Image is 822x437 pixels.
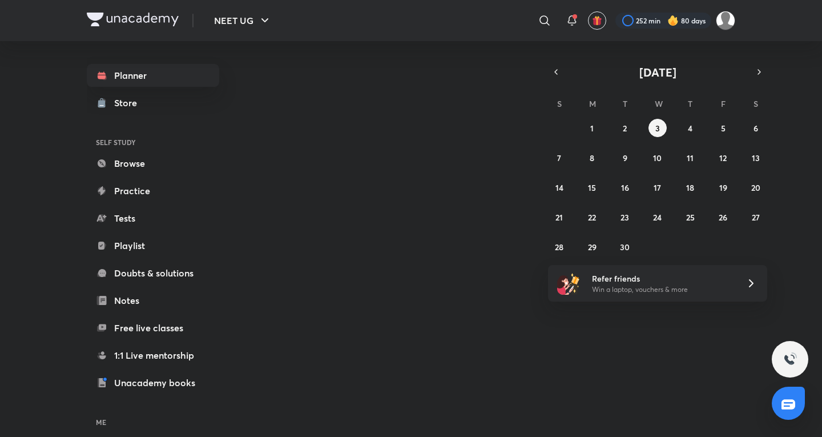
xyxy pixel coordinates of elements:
[681,178,699,197] button: September 18, 2025
[747,119,765,137] button: September 6, 2025
[583,178,601,197] button: September 15, 2025
[648,178,667,197] button: September 17, 2025
[716,11,735,30] img: Kushagra Singh
[583,119,601,137] button: September 1, 2025
[719,153,727,163] abbr: September 12, 2025
[621,182,629,193] abbr: September 16, 2025
[583,208,601,226] button: September 22, 2025
[783,352,797,366] img: ttu
[623,153,627,163] abbr: September 9, 2025
[87,371,219,394] a: Unacademy books
[747,149,765,167] button: September 13, 2025
[686,212,695,223] abbr: September 25, 2025
[588,212,596,223] abbr: September 22, 2025
[753,98,758,109] abbr: Saturday
[719,212,727,223] abbr: September 26, 2025
[714,149,732,167] button: September 12, 2025
[555,242,563,252] abbr: September 28, 2025
[648,149,667,167] button: September 10, 2025
[620,212,629,223] abbr: September 23, 2025
[616,119,634,137] button: September 2, 2025
[87,207,219,230] a: Tests
[588,11,606,30] button: avatar
[87,13,179,29] a: Company Logo
[752,212,760,223] abbr: September 27, 2025
[557,98,562,109] abbr: Sunday
[87,344,219,367] a: 1:1 Live mentorship
[751,182,760,193] abbr: September 20, 2025
[207,9,279,32] button: NEET UG
[721,123,726,134] abbr: September 5, 2025
[655,98,663,109] abbr: Wednesday
[550,208,569,226] button: September 21, 2025
[550,178,569,197] button: September 14, 2025
[623,98,627,109] abbr: Tuesday
[753,123,758,134] abbr: September 6, 2025
[688,123,692,134] abbr: September 4, 2025
[87,289,219,312] a: Notes
[592,272,732,284] h6: Refer friends
[592,284,732,295] p: Win a laptop, vouchers & more
[616,178,634,197] button: September 16, 2025
[687,153,694,163] abbr: September 11, 2025
[681,119,699,137] button: September 4, 2025
[653,212,662,223] abbr: September 24, 2025
[747,178,765,197] button: September 20, 2025
[667,15,679,26] img: streak
[681,208,699,226] button: September 25, 2025
[655,123,660,134] abbr: September 3, 2025
[557,272,580,295] img: referral
[686,182,694,193] abbr: September 18, 2025
[87,316,219,339] a: Free live classes
[654,182,661,193] abbr: September 17, 2025
[87,152,219,175] a: Browse
[648,119,667,137] button: September 3, 2025
[616,208,634,226] button: September 23, 2025
[721,98,726,109] abbr: Friday
[588,242,597,252] abbr: September 29, 2025
[688,98,692,109] abbr: Thursday
[87,179,219,202] a: Practice
[681,149,699,167] button: September 11, 2025
[557,153,561,163] abbr: September 7, 2025
[87,262,219,284] a: Doubts & solutions
[550,149,569,167] button: September 7, 2025
[590,153,594,163] abbr: September 8, 2025
[616,238,634,256] button: September 30, 2025
[87,133,219,152] h6: SELF STUDY
[564,64,751,80] button: [DATE]
[719,182,727,193] abbr: September 19, 2025
[87,412,219,432] h6: ME
[592,15,602,26] img: avatar
[714,178,732,197] button: September 19, 2025
[87,234,219,257] a: Playlist
[653,153,662,163] abbr: September 10, 2025
[583,149,601,167] button: September 8, 2025
[87,64,219,87] a: Planner
[555,212,563,223] abbr: September 21, 2025
[550,238,569,256] button: September 28, 2025
[714,208,732,226] button: September 26, 2025
[87,91,219,114] a: Store
[623,123,627,134] abbr: September 2, 2025
[87,13,179,26] img: Company Logo
[714,119,732,137] button: September 5, 2025
[639,65,676,80] span: [DATE]
[616,149,634,167] button: September 9, 2025
[752,153,760,163] abbr: September 13, 2025
[590,123,594,134] abbr: September 1, 2025
[589,98,596,109] abbr: Monday
[588,182,596,193] abbr: September 15, 2025
[583,238,601,256] button: September 29, 2025
[555,182,563,193] abbr: September 14, 2025
[648,208,667,226] button: September 24, 2025
[620,242,630,252] abbr: September 30, 2025
[114,96,144,110] div: Store
[747,208,765,226] button: September 27, 2025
